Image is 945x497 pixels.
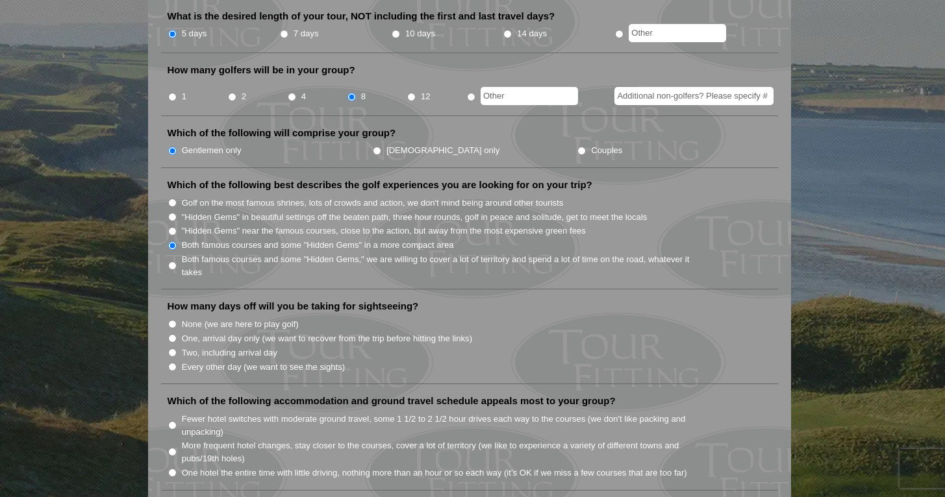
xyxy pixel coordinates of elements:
[361,90,366,103] label: 8
[182,361,345,374] label: Every other day (we want to see the sights)
[182,224,586,237] label: "Hidden Gems" near the famous courses, close to the action, but away from the most expensive gree...
[168,394,616,407] label: Which of the following accommodation and ground travel schedule appeals most to your group?
[182,239,454,252] label: Both famous courses and some "Hidden Gems" in a more compact area
[386,144,499,157] label: [DEMOGRAPHIC_DATA] only
[405,27,435,40] label: 10 days
[168,10,555,23] label: What is the desired length of your tour, NOT including the first and last travel days?
[182,253,704,278] label: Both famous courses and some "Hidden Gems," we are willing to cover a lot of territory and spend ...
[182,413,704,438] label: Fewer hotel switches with moderate ground travel, some 1 1/2 to 2 1/2 hour drives each way to the...
[421,90,431,103] label: 12
[301,90,306,103] label: 4
[168,64,355,77] label: How many golfers will be in your group?
[591,144,622,157] label: Couples
[182,332,472,345] label: One, arrival day only (we want to recover from the trip before hitting the links)
[182,27,207,40] label: 5 days
[242,90,246,103] label: 2
[168,127,396,139] label: Which of the following will comprise your group?
[182,346,277,359] label: Two, including arrival day
[182,318,299,331] label: None (we are here to play golf)
[168,300,419,313] label: How many days off will you be taking for sightseeing?
[182,439,704,465] label: More frequent hotel changes, stay closer to the courses, cover a lot of territory (we like to exp...
[168,178,592,191] label: Which of the following best describes the golf experiences you are looking for on your trip?
[481,87,578,105] input: Other
[517,27,547,40] label: 14 days
[614,87,774,105] input: Additional non-golfers? Please specify #
[182,197,564,210] label: Golf on the most famous shrines, lots of crowds and action, we don't mind being around other tour...
[182,467,687,479] label: One hotel the entire time with little driving, nothing more than an hour or so each way (it’s OK ...
[182,144,242,157] label: Gentlemen only
[294,27,319,40] label: 7 days
[629,24,726,42] input: Other
[182,211,648,224] label: "Hidden Gems" in beautiful settings off the beaten path, three hour rounds, golf in peace and sol...
[182,90,186,103] label: 1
